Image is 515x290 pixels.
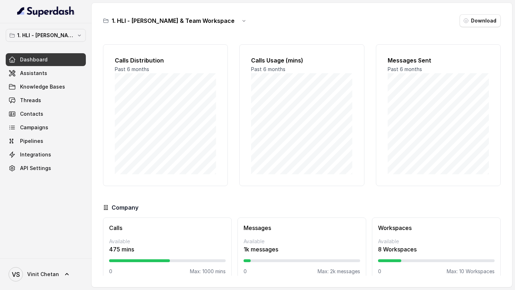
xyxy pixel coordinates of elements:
button: Download [460,14,501,27]
span: Pipelines [20,137,43,145]
span: Threads [20,97,41,104]
span: Campaigns [20,124,48,131]
p: Available [109,238,226,245]
img: light.svg [17,6,75,17]
a: API Settings [6,162,86,175]
button: 1. HLI - [PERSON_NAME] & Team Workspace [6,29,86,42]
h3: Workspaces [378,224,495,232]
span: Past 6 months [251,66,285,72]
a: Integrations [6,148,86,161]
p: Available [378,238,495,245]
a: Vinit Chetan [6,264,86,284]
a: Pipelines [6,135,86,147]
span: Assistants [20,70,47,77]
p: 0 [244,268,247,275]
p: Max: 2k messages [318,268,360,275]
a: Knowledge Bases [6,80,86,93]
p: 475 mins [109,245,226,254]
p: Available [244,238,360,245]
span: Knowledge Bases [20,83,65,90]
span: Past 6 months [388,66,422,72]
h3: Messages [244,224,360,232]
a: Campaigns [6,121,86,134]
a: Contacts [6,107,86,120]
span: Contacts [20,110,43,117]
p: 0 [378,268,381,275]
p: Max: 1000 mins [190,268,226,275]
h3: Company [112,203,138,212]
h3: Calls [109,224,226,232]
h2: Calls Usage (mins) [251,56,352,65]
h3: 1. HLI - [PERSON_NAME] & Team Workspace [112,16,235,25]
span: Vinit Chetan [27,271,59,278]
p: 0 [109,268,112,275]
p: 8 Workspaces [378,245,495,254]
p: Max: 10 Workspaces [447,268,495,275]
p: 1. HLI - [PERSON_NAME] & Team Workspace [17,31,74,40]
span: Dashboard [20,56,48,63]
span: Past 6 months [115,66,149,72]
span: Integrations [20,151,51,158]
span: API Settings [20,165,51,172]
a: Assistants [6,67,86,80]
h2: Messages Sent [388,56,489,65]
a: Threads [6,94,86,107]
p: 1k messages [244,245,360,254]
a: Dashboard [6,53,86,66]
text: VS [12,271,20,278]
h2: Calls Distribution [115,56,216,65]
